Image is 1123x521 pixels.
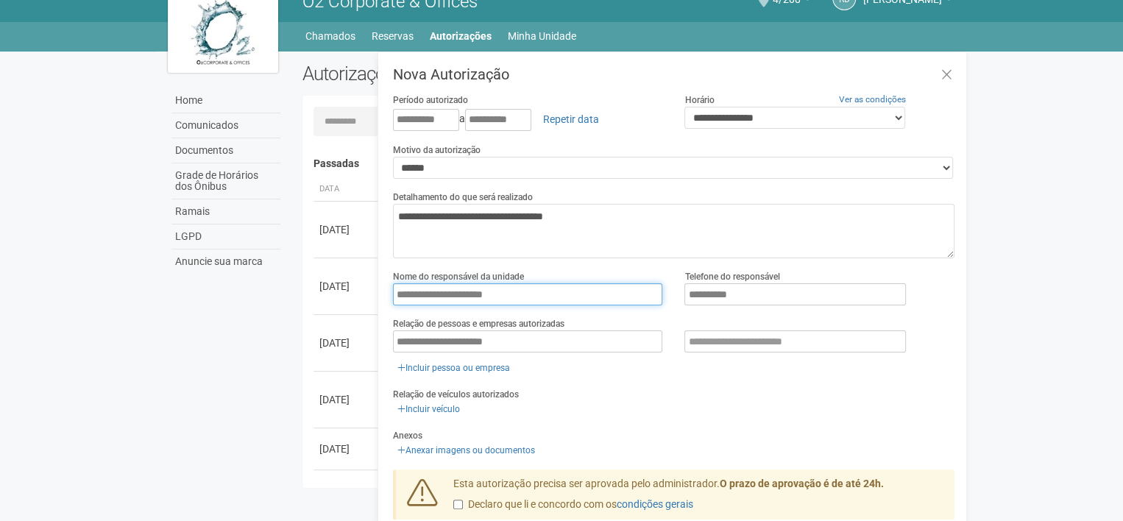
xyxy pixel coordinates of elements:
[393,191,533,204] label: Detalhamento do que será realizado
[319,279,374,294] div: [DATE]
[171,88,280,113] a: Home
[393,93,468,107] label: Período autorizado
[393,388,519,401] label: Relação de veículos autorizados
[302,63,617,85] h2: Autorizações
[171,224,280,249] a: LGPD
[305,26,355,46] a: Chamados
[319,392,374,407] div: [DATE]
[430,26,492,46] a: Autorizações
[393,429,422,442] label: Anexos
[319,442,374,456] div: [DATE]
[442,477,954,520] div: Esta autorização precisa ser aprovada pelo administrador.
[393,107,663,132] div: a
[839,94,906,104] a: Ver as condições
[393,67,954,82] h3: Nova Autorização
[313,177,380,202] th: Data
[171,138,280,163] a: Documentos
[393,317,564,330] label: Relação de pessoas e empresas autorizadas
[393,360,514,376] a: Incluir pessoa ou empresa
[372,26,414,46] a: Reservas
[319,222,374,237] div: [DATE]
[171,113,280,138] a: Comunicados
[393,401,464,417] a: Incluir veículo
[508,26,576,46] a: Minha Unidade
[171,163,280,199] a: Grade de Horários dos Ônibus
[684,270,779,283] label: Telefone do responsável
[720,478,884,489] strong: O prazo de aprovação é de até 24h.
[684,93,714,107] label: Horário
[313,158,944,169] h4: Passadas
[319,336,374,350] div: [DATE]
[617,498,693,510] a: condições gerais
[171,199,280,224] a: Ramais
[393,143,481,157] label: Motivo da autorização
[393,442,539,458] a: Anexar imagens ou documentos
[171,249,280,274] a: Anuncie sua marca
[453,500,463,509] input: Declaro que li e concordo com oscondições gerais
[453,497,693,512] label: Declaro que li e concordo com os
[393,270,524,283] label: Nome do responsável da unidade
[534,107,609,132] a: Repetir data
